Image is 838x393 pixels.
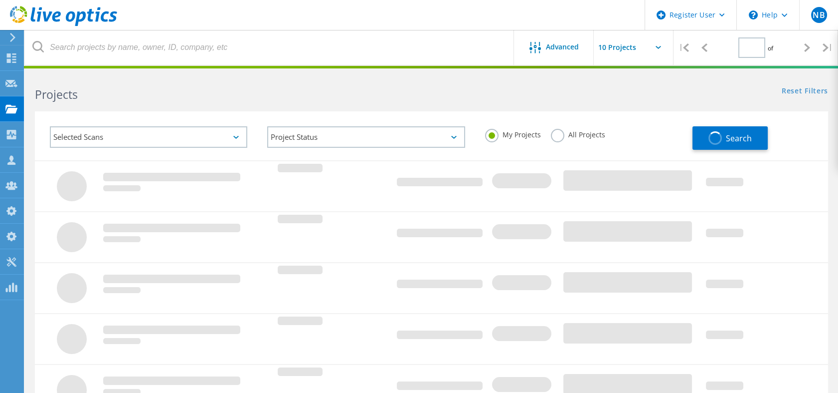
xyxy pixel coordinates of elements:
[267,126,465,148] div: Project Status
[749,10,758,19] svg: \n
[813,11,825,19] span: NB
[782,87,828,96] a: Reset Filters
[50,126,247,148] div: Selected Scans
[25,30,514,65] input: Search projects by name, owner, ID, company, etc
[768,44,773,52] span: of
[485,129,541,138] label: My Projects
[35,86,78,102] b: Projects
[673,30,694,65] div: |
[551,129,605,138] label: All Projects
[818,30,838,65] div: |
[726,133,752,144] span: Search
[546,43,579,50] span: Advanced
[10,21,117,28] a: Live Optics Dashboard
[692,126,768,150] button: Search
